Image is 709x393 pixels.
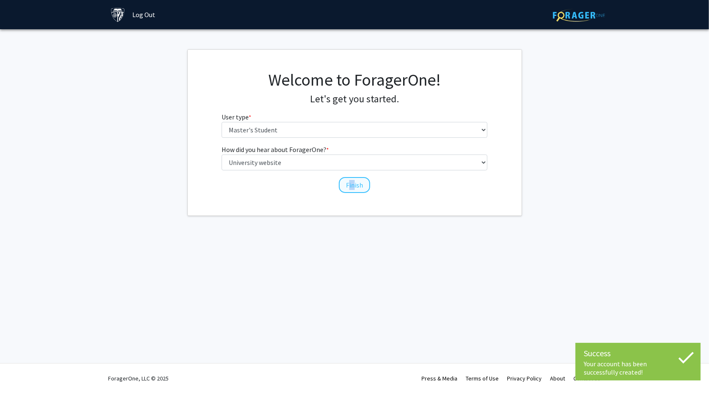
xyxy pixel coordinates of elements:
[550,375,565,382] a: About
[466,375,499,382] a: Terms of Use
[222,93,487,105] h4: Let's get you started.
[111,8,125,22] img: Johns Hopkins University Logo
[339,177,370,193] button: Finish
[584,347,692,360] div: Success
[6,355,35,387] iframe: Chat
[222,70,487,90] h1: Welcome to ForagerOne!
[574,375,601,382] a: Contact Us
[553,9,605,22] img: ForagerOne Logo
[222,145,329,155] label: How did you hear about ForagerOne?
[222,112,251,122] label: User type
[108,364,169,393] div: ForagerOne, LLC © 2025
[584,360,692,376] div: Your account has been successfully created!
[422,375,458,382] a: Press & Media
[507,375,542,382] a: Privacy Policy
